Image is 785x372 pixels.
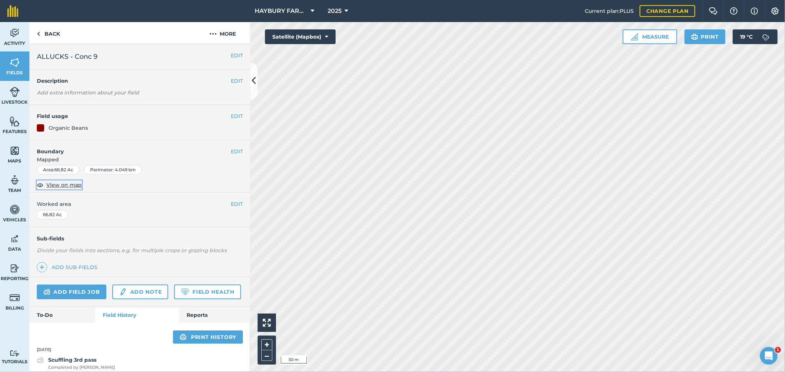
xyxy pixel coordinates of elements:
img: svg+xml;base64,PD94bWwgdmVyc2lvbj0iMS4wIiBlbmNvZGluZz0idXRmLTgiPz4KPCEtLSBHZW5lcmF0b3I6IEFkb2JlIE... [10,86,20,97]
h4: Field usage [37,112,231,120]
img: svg+xml;base64,PHN2ZyB4bWxucz0iaHR0cDovL3d3dy53My5vcmcvMjAwMC9zdmciIHdpZHRoPSIyMCIgaGVpZ2h0PSIyNC... [209,29,217,38]
img: svg+xml;base64,PD94bWwgdmVyc2lvbj0iMS4wIiBlbmNvZGluZz0idXRmLTgiPz4KPCEtLSBHZW5lcmF0b3I6IEFkb2JlIE... [10,292,20,303]
img: svg+xml;base64,PD94bWwgdmVyc2lvbj0iMS4wIiBlbmNvZGluZz0idXRmLTgiPz4KPCEtLSBHZW5lcmF0b3I6IEFkb2JlIE... [10,28,20,39]
button: EDIT [231,112,243,120]
div: 66.82 Ac [37,210,68,219]
img: A question mark icon [729,7,738,15]
button: Measure [623,29,677,44]
span: 2025 [328,7,342,15]
button: EDIT [231,51,243,60]
a: Change plan [640,5,695,17]
div: Area : 66.82 Ac [37,165,79,175]
img: svg+xml;base64,PHN2ZyB4bWxucz0iaHR0cDovL3d3dy53My5vcmcvMjAwMC9zdmciIHdpZHRoPSIxOSIgaGVpZ2h0PSIyNC... [691,32,698,41]
strong: Scuffling 3rd pass [48,357,96,363]
img: svg+xml;base64,PHN2ZyB4bWxucz0iaHR0cDovL3d3dy53My5vcmcvMjAwMC9zdmciIHdpZHRoPSI5IiBoZWlnaHQ9IjI0Ii... [37,29,40,38]
a: Field History [95,307,179,323]
img: svg+xml;base64,PHN2ZyB4bWxucz0iaHR0cDovL3d3dy53My5vcmcvMjAwMC9zdmciIHdpZHRoPSIxNyIgaGVpZ2h0PSIxNy... [751,7,758,15]
span: Completed by [PERSON_NAME] [48,364,115,371]
img: svg+xml;base64,PD94bWwgdmVyc2lvbj0iMS4wIiBlbmNvZGluZz0idXRmLTgiPz4KPCEtLSBHZW5lcmF0b3I6IEFkb2JlIE... [43,287,50,296]
a: Add field job [37,285,106,299]
button: – [261,350,272,361]
img: svg+xml;base64,PD94bWwgdmVyc2lvbj0iMS4wIiBlbmNvZGluZz0idXRmLTgiPz4KPCEtLSBHZW5lcmF0b3I6IEFkb2JlIE... [759,29,773,44]
img: svg+xml;base64,PD94bWwgdmVyc2lvbj0iMS4wIiBlbmNvZGluZz0idXRmLTgiPz4KPCEtLSBHZW5lcmF0b3I6IEFkb2JlIE... [10,263,20,274]
h4: Sub-fields [29,235,250,243]
button: Satellite (Mapbox) [265,29,336,44]
a: Reports [179,307,250,323]
span: View on map [46,181,82,189]
a: Scuffling 3rd passCompleted by [PERSON_NAME] [37,356,115,371]
img: svg+xml;base64,PHN2ZyB4bWxucz0iaHR0cDovL3d3dy53My5vcmcvMjAwMC9zdmciIHdpZHRoPSI1NiIgaGVpZ2h0PSI2MC... [10,116,20,127]
span: HAYBURY FARMS INC [255,7,308,15]
img: Two speech bubbles overlapping with the left bubble in the forefront [709,7,718,15]
button: + [261,339,272,350]
button: More [195,22,250,44]
img: svg+xml;base64,PD94bWwgdmVyc2lvbj0iMS4wIiBlbmNvZGluZz0idXRmLTgiPz4KPCEtLSBHZW5lcmF0b3I6IEFkb2JlIE... [37,356,44,365]
img: svg+xml;base64,PHN2ZyB4bWxucz0iaHR0cDovL3d3dy53My5vcmcvMjAwMC9zdmciIHdpZHRoPSI1NiIgaGVpZ2h0PSI2MC... [10,57,20,68]
em: Add extra information about your field [37,89,139,96]
div: Perimeter : 4.049 km [84,165,142,175]
h4: Boundary [29,140,231,155]
button: View on map [37,180,82,189]
img: Ruler icon [631,33,638,40]
img: Four arrows, one pointing top left, one top right, one bottom right and the last bottom left [263,319,271,327]
img: fieldmargin Logo [7,5,18,17]
a: Add note [112,285,168,299]
img: svg+xml;base64,PD94bWwgdmVyc2lvbj0iMS4wIiBlbmNvZGluZz0idXRmLTgiPz4KPCEtLSBHZW5lcmF0b3I6IEFkb2JlIE... [10,350,20,357]
button: EDIT [231,147,243,155]
h4: Description [37,77,243,85]
a: Field Health [174,285,241,299]
span: Worked area [37,200,243,208]
a: Back [29,22,67,44]
img: svg+xml;base64,PHN2ZyB4bWxucz0iaHR0cDovL3d3dy53My5vcmcvMjAwMC9zdmciIHdpZHRoPSIxOCIgaGVpZ2h0PSIyNC... [37,180,43,189]
img: svg+xml;base64,PHN2ZyB4bWxucz0iaHR0cDovL3d3dy53My5vcmcvMjAwMC9zdmciIHdpZHRoPSIxOSIgaGVpZ2h0PSIyNC... [180,333,187,341]
button: EDIT [231,200,243,208]
iframe: Intercom live chat [760,347,778,365]
img: svg+xml;base64,PD94bWwgdmVyc2lvbj0iMS4wIiBlbmNvZGluZz0idXRmLTgiPz4KPCEtLSBHZW5lcmF0b3I6IEFkb2JlIE... [119,287,127,296]
a: Print history [173,330,243,344]
a: Add sub-fields [37,262,100,272]
span: Mapped [29,155,250,164]
div: Organic Beans [49,124,88,132]
span: Current plan : PLUS [585,7,634,15]
img: svg+xml;base64,PD94bWwgdmVyc2lvbj0iMS4wIiBlbmNvZGluZz0idXRmLTgiPz4KPCEtLSBHZW5lcmF0b3I6IEFkb2JlIE... [10,175,20,186]
img: svg+xml;base64,PHN2ZyB4bWxucz0iaHR0cDovL3d3dy53My5vcmcvMjAwMC9zdmciIHdpZHRoPSIxNCIgaGVpZ2h0PSIyNC... [39,263,45,272]
img: svg+xml;base64,PD94bWwgdmVyc2lvbj0iMS4wIiBlbmNvZGluZz0idXRmLTgiPz4KPCEtLSBHZW5lcmF0b3I6IEFkb2JlIE... [10,233,20,244]
img: svg+xml;base64,PHN2ZyB4bWxucz0iaHR0cDovL3d3dy53My5vcmcvMjAwMC9zdmciIHdpZHRoPSI1NiIgaGVpZ2h0PSI2MC... [10,145,20,156]
span: 1 [775,347,781,353]
p: [DATE] [29,347,250,353]
button: EDIT [231,77,243,85]
button: Print [685,29,726,44]
span: 19 ° C [740,29,753,44]
em: Divide your fields into sections, e.g. for multiple crops or grazing blocks [37,247,227,254]
img: A cog icon [771,7,779,15]
button: 19 °C [733,29,778,44]
span: ALLUCKS - Conc 9 [37,51,98,62]
a: To-Do [29,307,95,323]
img: svg+xml;base64,PD94bWwgdmVyc2lvbj0iMS4wIiBlbmNvZGluZz0idXRmLTgiPz4KPCEtLSBHZW5lcmF0b3I6IEFkb2JlIE... [10,204,20,215]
